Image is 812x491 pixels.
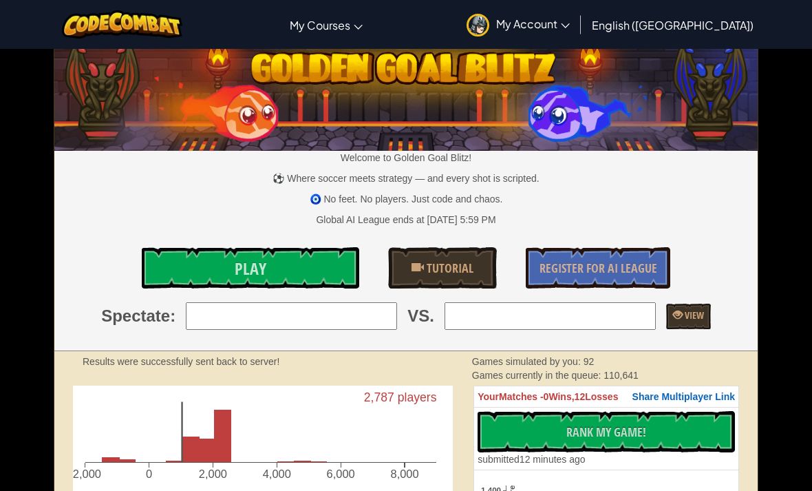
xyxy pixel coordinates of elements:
[548,391,574,402] span: Wins,
[478,454,520,465] span: submitted
[584,356,595,367] span: 92
[54,192,758,206] p: 🧿 No feet. No players. Just code and chaos.
[585,6,760,43] a: English ([GEOGRAPHIC_DATA])
[54,28,758,151] img: Golden Goal
[407,304,434,328] span: VS.
[472,370,603,381] span: Games currently in the queue:
[101,304,170,328] span: Spectate
[316,213,495,227] div: Global AI League ends at [DATE] 5:59 PM
[83,356,279,367] strong: Results were successfully sent back to server!
[235,258,266,280] span: Play
[364,391,437,405] text: 2,787 players
[460,3,577,46] a: My Account
[170,304,175,328] span: :
[566,424,646,441] span: Rank My Game!
[283,6,370,43] a: My Courses
[146,468,152,480] text: 0
[290,18,350,32] span: My Courses
[424,260,473,277] span: Tutorial
[632,391,735,402] span: Share Multiplayer Link
[499,391,544,402] span: Matches -
[263,468,291,480] text: 4,000
[478,411,735,452] button: Rank My Game!
[683,309,704,322] span: View
[327,468,355,480] text: 6,000
[472,356,584,367] span: Games simulated by you:
[585,391,618,402] span: Losses
[467,14,489,36] img: avatar
[69,468,101,480] text: -2,000
[496,17,570,31] span: My Account
[474,386,739,408] th: 0 12
[592,18,754,32] span: English ([GEOGRAPHIC_DATA])
[62,10,182,39] img: CodeCombat logo
[54,171,758,185] p: ⚽ Where soccer meets strategy — and every shot is scripted.
[603,370,639,381] span: 110,641
[478,391,499,402] span: Your
[199,468,227,480] text: 2,000
[391,468,419,480] text: 8,000
[54,151,758,165] p: Welcome to Golden Goal Blitz!
[526,247,670,289] a: Register for AI League
[539,260,657,277] span: Register for AI League
[388,247,497,289] a: Tutorial
[478,452,585,466] div: 12 minutes ago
